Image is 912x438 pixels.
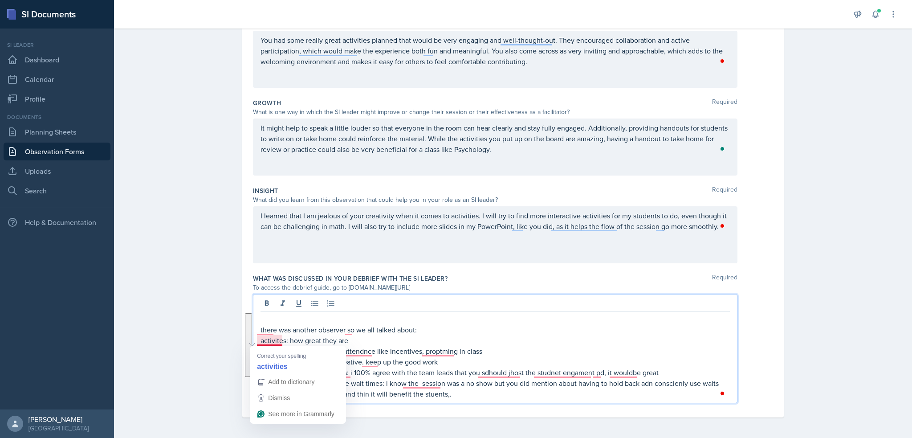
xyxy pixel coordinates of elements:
label: Insight [253,186,278,195]
span: Required [712,186,737,195]
div: Help & Documentation [4,213,110,231]
p: how they effectivly used the wait times: i know the session was a no show but you did mention abo... [261,378,730,399]
div: To enrich screen reader interactions, please activate Accessibility in Grammarly extension settings [261,35,730,67]
div: What did you learn from this observation that could help you in your role as an SI leader? [253,195,737,205]
label: Growth [253,98,281,107]
div: To enrich screen reader interactions, please activate Accessibility in Grammarly extension settings [261,123,730,155]
div: What is one way in which the SI leader might improve or change their session or their effectivene... [253,107,737,117]
p: powerpoints: so fun adn creative. keep up the good work [261,356,730,367]
a: Profile [4,90,110,108]
div: [PERSON_NAME] [28,415,89,424]
p: pd possibleities for activites: i 100% agree with the team leads that you sdhould jhost the studn... [261,367,730,378]
div: Documents [4,113,110,121]
a: Uploads [4,162,110,180]
span: Required [712,274,737,283]
a: Dashboard [4,51,110,69]
div: To enrich screen reader interactions, please activate Accessibility in Grammarly extension settings [261,314,730,399]
a: Search [4,182,110,200]
p: I learned that I am jealous of your creativity when it comes to activities. I will try to find mo... [261,210,730,232]
label: What was discussed in your debrief with the SI Leader? [253,274,448,283]
div: To access the debrief guide, go to [DOMAIN_NAME][URL] [253,283,737,292]
p: You had some really great activities planned that would be very engaging and well-thought-out. Th... [261,35,730,67]
div: [GEOGRAPHIC_DATA] [28,424,89,433]
p: activites: how great they are [261,335,730,346]
div: Si leader [4,41,110,49]
a: Planning Sheets [4,123,110,141]
span: Required [712,98,737,107]
p: attendance: ways to boost attendnce like incentives, proptming in class [261,346,730,356]
a: Calendar [4,70,110,88]
p: there was another observer so we all talked about: [261,324,730,335]
p: It might help to speak a little louder so that everyone in the room can hear clearly and stay ful... [261,123,730,155]
div: To enrich screen reader interactions, please activate Accessibility in Grammarly extension settings [261,210,730,232]
a: Observation Forms [4,143,110,160]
